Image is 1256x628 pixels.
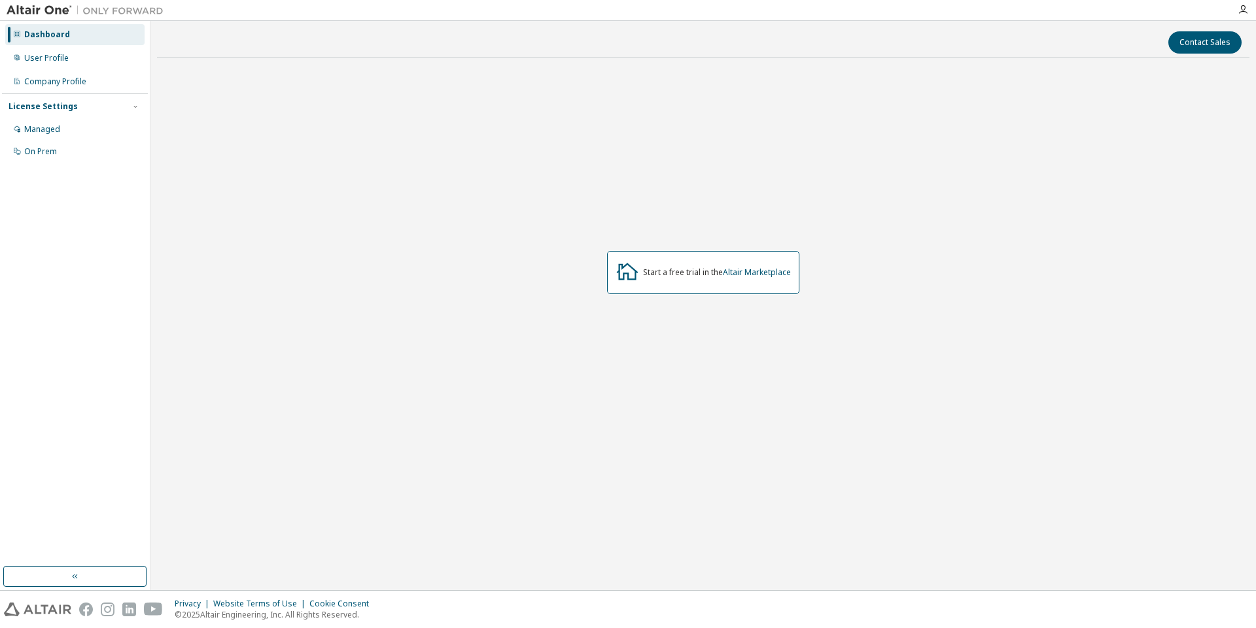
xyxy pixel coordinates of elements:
img: linkedin.svg [122,603,136,616]
div: Website Terms of Use [213,599,309,609]
img: altair_logo.svg [4,603,71,616]
p: © 2025 Altair Engineering, Inc. All Rights Reserved. [175,609,377,620]
img: youtube.svg [144,603,163,616]
div: Managed [24,124,60,135]
div: On Prem [24,146,57,157]
div: Dashboard [24,29,70,40]
div: Company Profile [24,76,86,87]
button: Contact Sales [1168,31,1242,54]
div: Cookie Consent [309,599,377,609]
img: Altair One [7,4,170,17]
div: License Settings [9,101,78,112]
img: facebook.svg [79,603,93,616]
div: User Profile [24,53,69,63]
div: Start a free trial in the [643,267,791,278]
img: instagram.svg [101,603,114,616]
a: Altair Marketplace [723,267,791,278]
div: Privacy [175,599,213,609]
